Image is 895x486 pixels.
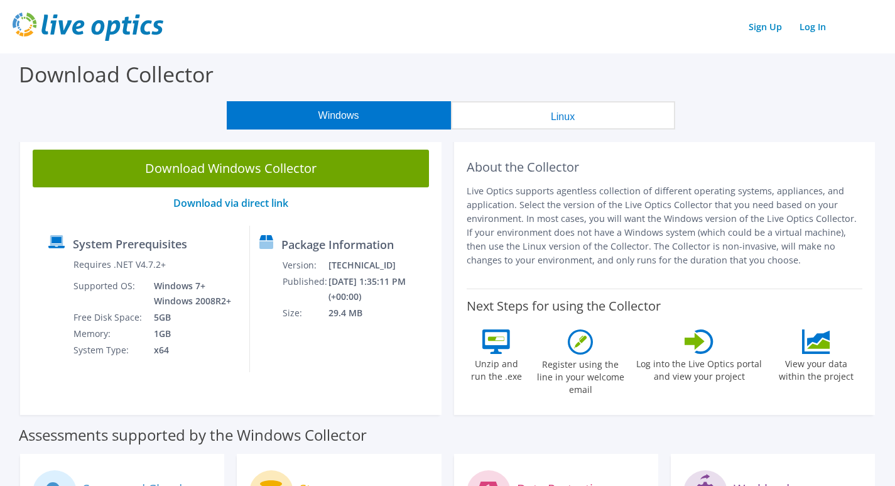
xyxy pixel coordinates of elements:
[451,101,675,130] button: Linux
[13,13,163,41] img: live_optics_svg.svg
[19,60,214,89] label: Download Collector
[771,354,861,383] label: View your data within the project
[144,342,234,358] td: x64
[73,309,144,326] td: Free Disk Space:
[533,355,627,396] label: Register using the line in your welcome email
[467,184,863,267] p: Live Optics supports agentless collection of different operating systems, appliances, and applica...
[144,278,234,309] td: Windows 7+ Windows 2008R2+
[467,354,525,383] label: Unzip and run the .exe
[281,238,394,251] label: Package Information
[144,326,234,342] td: 1GB
[282,257,328,273] td: Version:
[328,273,436,305] td: [DATE] 1:35:11 PM (+00:00)
[636,354,762,383] label: Log into the Live Optics portal and view your project
[793,18,832,36] a: Log In
[467,299,661,314] label: Next Steps for using the Collector
[73,278,144,309] td: Supported OS:
[328,257,436,273] td: [TECHNICAL_ID]
[742,18,788,36] a: Sign Up
[227,101,451,130] button: Windows
[73,342,144,358] td: System Type:
[282,305,328,321] td: Size:
[33,150,429,187] a: Download Windows Collector
[467,160,863,175] h2: About the Collector
[73,238,187,250] label: System Prerequisites
[173,196,288,210] a: Download via direct link
[19,429,367,441] label: Assessments supported by the Windows Collector
[73,326,144,342] td: Memory:
[282,273,328,305] td: Published:
[328,305,436,321] td: 29.4 MB
[144,309,234,326] td: 5GB
[73,258,166,271] label: Requires .NET V4.7.2+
